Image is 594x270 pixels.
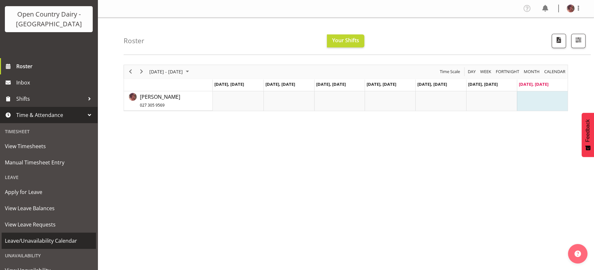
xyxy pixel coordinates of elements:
span: Time & Attendance [16,110,85,120]
span: View Leave Requests [5,220,93,229]
td: Toni Crowhurst resource [124,91,213,111]
button: Timeline Day [467,68,477,76]
button: Timeline Month [523,68,541,76]
button: Download a PDF of the roster according to the set date range. [552,34,566,48]
span: Day [467,68,476,76]
span: [DATE], [DATE] [214,81,244,87]
a: Leave/Unavailability Calendar [2,233,96,249]
button: Next [137,68,146,76]
span: [DATE], [DATE] [367,81,396,87]
h4: Roster [124,37,144,45]
span: Manual Timesheet Entry [5,158,93,167]
button: Fortnight [495,68,520,76]
div: previous period [125,65,136,79]
span: [DATE] - [DATE] [149,68,183,76]
button: Time Scale [439,68,461,76]
span: [DATE], [DATE] [519,81,548,87]
div: Timesheet [2,125,96,138]
a: View Leave Balances [2,200,96,216]
span: 027 305 9569 [140,102,165,108]
span: [DATE], [DATE] [468,81,498,87]
button: Month [543,68,567,76]
span: [PERSON_NAME] [140,93,180,108]
span: Apply for Leave [5,187,93,197]
span: Your Shifts [332,37,359,44]
div: Timeline Week of October 5, 2025 [124,65,568,111]
a: View Leave Requests [2,216,96,233]
div: Sep 29 - Oct 05, 2025 [147,65,193,79]
span: Shifts [16,94,85,104]
button: Feedback - Show survey [582,113,594,157]
span: Week [479,68,492,76]
span: calendar [544,68,566,76]
button: October 2025 [148,68,192,76]
button: Previous [126,68,135,76]
div: Leave [2,171,96,184]
table: Timeline Week of October 5, 2025 [213,91,568,111]
button: Your Shifts [327,34,364,47]
span: Roster [16,61,94,71]
div: next period [136,65,147,79]
div: Open Country Dairy - [GEOGRAPHIC_DATA] [11,9,86,29]
img: help-xxl-2.png [574,251,581,257]
span: Month [523,68,540,76]
span: Leave/Unavailability Calendar [5,236,93,246]
a: View Timesheets [2,138,96,154]
button: Filter Shifts [571,34,586,48]
a: Manual Timesheet Entry [2,154,96,171]
span: Feedback [585,119,591,142]
span: View Leave Balances [5,203,93,213]
a: Apply for Leave [2,184,96,200]
span: [DATE], [DATE] [265,81,295,87]
button: Timeline Week [479,68,493,76]
span: [DATE], [DATE] [417,81,447,87]
span: [DATE], [DATE] [316,81,346,87]
span: View Timesheets [5,141,93,151]
span: Inbox [16,78,94,87]
div: Unavailability [2,249,96,262]
img: toni-crowhurstc2e1ec1ac8bd12af0fe9d4d76b0fc526.png [567,5,574,12]
a: [PERSON_NAME]027 305 9569 [140,93,180,109]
